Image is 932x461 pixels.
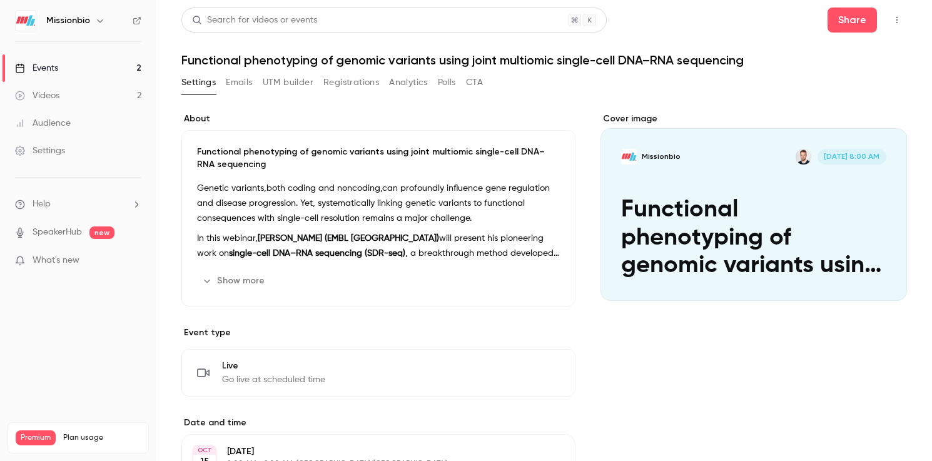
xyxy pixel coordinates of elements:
[33,226,82,239] a: SpeakerHub
[323,73,379,93] button: Registrations
[227,445,509,458] p: [DATE]
[193,446,216,455] div: OCT
[226,73,252,93] button: Emails
[46,14,90,27] h6: Missionbio
[126,255,141,266] iframe: Noticeable Trigger
[16,430,56,445] span: Premium
[828,8,877,33] button: Share
[197,231,560,261] p: In this webinar, will present his pioneering work on , a breakthrough method developed to simulta...
[16,11,36,31] img: Missionbio
[438,73,456,93] button: Polls
[63,433,141,443] span: Plan usage
[181,73,216,93] button: Settings
[466,73,483,93] button: CTA
[15,198,141,211] li: help-dropdown-opener
[389,73,428,93] button: Analytics
[222,373,325,386] span: Go live at scheduled time
[33,198,51,211] span: Help
[600,113,907,301] section: Cover image
[197,271,272,291] button: Show more
[181,327,575,339] p: Event type
[15,144,65,157] div: Settings
[229,249,405,258] strong: single-cell DNA–RNA sequencing (SDR-seq)
[197,146,560,171] p: Functional phenotyping of genomic variants using joint multiomic single-cell DNA–RNA sequencing
[181,113,575,125] label: About
[89,226,114,239] span: new
[258,234,439,243] strong: [PERSON_NAME] (EMBL [GEOGRAPHIC_DATA])
[600,113,907,125] label: Cover image
[263,73,313,93] button: UTM builder
[181,53,907,68] h1: Functional phenotyping of genomic variants using joint multiomic single-cell DNA–RNA sequencing
[15,117,71,129] div: Audience
[33,254,79,267] span: What's new
[222,360,325,372] span: Live
[15,89,59,102] div: Videos
[192,14,317,27] div: Search for videos or events
[197,181,560,226] p: Genetic variants,both coding and noncoding,can profoundly influence gene regulation and disease p...
[181,417,575,429] label: Date and time
[15,62,58,74] div: Events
